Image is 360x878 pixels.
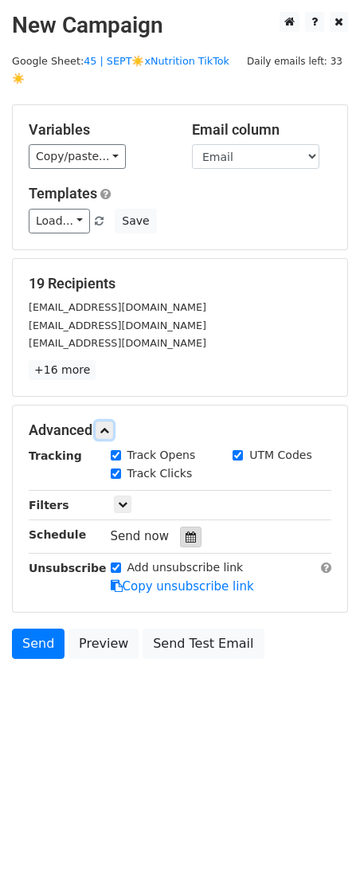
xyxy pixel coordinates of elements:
small: [EMAIL_ADDRESS][DOMAIN_NAME] [29,301,206,313]
small: Google Sheet: [12,55,229,85]
h5: Email column [192,121,331,139]
strong: Schedule [29,528,86,541]
small: [EMAIL_ADDRESS][DOMAIN_NAME] [29,337,206,349]
span: Daily emails left: 33 [241,53,348,70]
label: Track Clicks [127,465,193,482]
small: [EMAIL_ADDRESS][DOMAIN_NAME] [29,319,206,331]
span: Send now [111,529,170,543]
iframe: Chat Widget [280,802,360,878]
a: Daily emails left: 33 [241,55,348,67]
a: Templates [29,185,97,202]
h5: Variables [29,121,168,139]
a: Copy unsubscribe link [111,579,254,594]
h2: New Campaign [12,12,348,39]
strong: Unsubscribe [29,562,107,574]
a: Copy/paste... [29,144,126,169]
a: Load... [29,209,90,233]
h5: 19 Recipients [29,275,331,292]
a: 45 | SEPT☀️xNutrition TikTok☀️ [12,55,229,85]
a: Send [12,629,65,659]
strong: Tracking [29,449,82,462]
h5: Advanced [29,421,331,439]
a: Preview [68,629,139,659]
a: Send Test Email [143,629,264,659]
label: UTM Codes [249,447,311,464]
label: Add unsubscribe link [127,559,244,576]
strong: Filters [29,499,69,512]
label: Track Opens [127,447,196,464]
a: +16 more [29,360,96,380]
button: Save [115,209,156,233]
